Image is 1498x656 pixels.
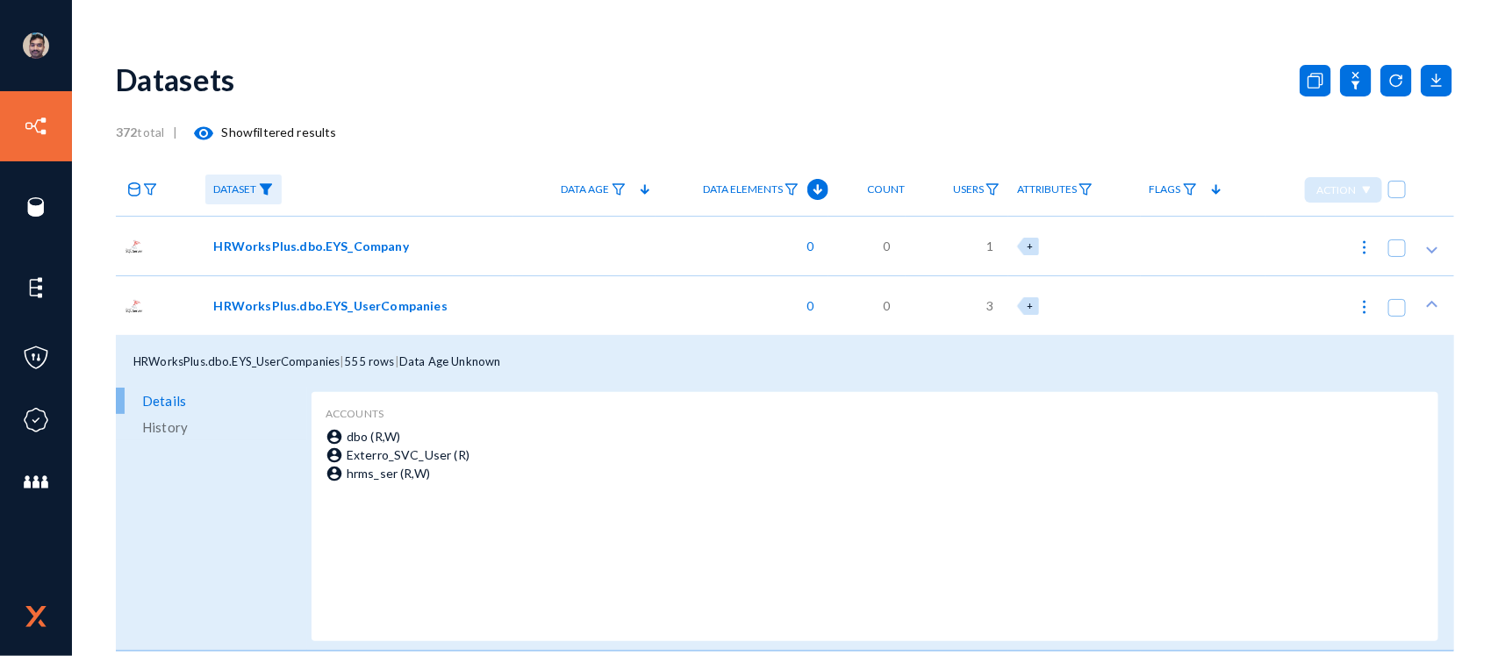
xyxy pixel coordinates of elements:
span: 0 [798,237,814,255]
span: hrms_ser (R,W) [347,466,430,481]
img: icon-more.svg [1356,239,1373,256]
img: icon-filter.svg [143,183,157,196]
mat-icon: account_circle [326,446,347,464]
span: 0 [884,237,891,255]
span: Details [142,388,186,414]
img: icon-filter.svg [612,183,626,196]
span: Data Age Unknown [399,354,501,368]
mat-icon: account_circle [326,428,347,446]
mat-icon: account_circle [326,465,347,482]
img: icon-more.svg [1356,298,1373,316]
img: icon-elements.svg [23,275,49,301]
img: icon-filter.svg [785,183,799,196]
a: History [116,414,307,440]
img: icon-sources.svg [23,194,49,220]
b: 372 [116,125,137,139]
img: sqlserver.png [125,237,144,256]
span: 0 [884,296,891,315]
a: Data Age [553,175,634,205]
span: Data Elements [703,183,783,196]
span: Flags [1150,183,1181,196]
a: Details [116,388,307,414]
a: Data Elements [694,175,807,205]
span: dbo (R,W) [347,429,400,444]
img: icon-compliance.svg [23,407,49,433]
span: History [142,414,188,440]
img: icon-filter-filled.svg [259,183,273,196]
img: ACg8ocK1ZkZ6gbMmCU1AeqPIsBvrTWeY1xNXvgxNjkUXxjcqAiPEIvU=s96-c [23,32,49,59]
mat-icon: visibility [193,123,214,144]
a: Users [944,175,1008,205]
span: 3 [986,296,993,315]
a: Dataset [205,175,282,205]
span: total [116,125,173,139]
a: Attributes [1008,175,1101,205]
span: + [1027,240,1033,252]
span: | [340,354,344,368]
span: 1 [986,237,993,255]
span: HRWorksPlus.dbo.EYS_UserCompanies [133,354,340,368]
span: HRWorksPlus.dbo.EYS_Company [214,237,409,255]
span: 0 [798,296,814,315]
span: Data Age [562,183,610,196]
div: accounts [326,406,1424,422]
span: Dataset [214,183,257,196]
img: icon-policies.svg [23,345,49,371]
img: icon-inventory.svg [23,113,49,139]
img: icon-filter.svg [1079,183,1093,196]
span: | [173,125,177,139]
span: + [1027,300,1033,311]
span: | [395,354,399,368]
img: icon-filter.svg [986,183,1000,196]
span: Attributes [1017,183,1077,196]
img: sqlserver.png [125,296,144,316]
span: HRWorksPlus.dbo.EYS_UserCompanies [214,296,448,315]
img: icon-members.svg [23,469,49,496]
span: Users [953,183,984,196]
span: Count [868,183,906,196]
img: icon-filter.svg [1183,183,1197,196]
span: 555 rows [344,354,394,368]
span: Show filtered results [177,125,336,139]
a: Flags [1141,175,1206,205]
div: Datasets [116,61,235,97]
span: Exterro_SVC_User (R) [347,447,469,462]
